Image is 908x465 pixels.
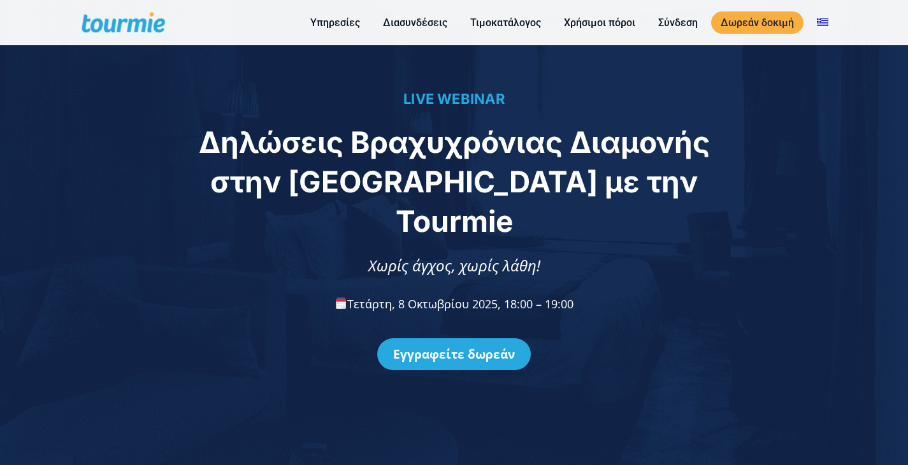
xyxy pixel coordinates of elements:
[373,15,457,31] a: Διασυνδέσεις
[711,11,804,34] a: Δωρεάν δοκιμή
[199,124,710,239] span: Δηλώσεις Βραχυχρόνιας Διαμονής στην [GEOGRAPHIC_DATA] με την Tourmie
[403,90,505,107] span: LIVE WEBINAR
[649,15,707,31] a: Σύνδεση
[377,338,531,370] a: Εγγραφείτε δωρεάν
[461,15,551,31] a: Τιμοκατάλογος
[368,255,540,276] span: Χωρίς άγχος, χωρίς λάθη!
[554,15,645,31] a: Χρήσιμοι πόροι
[301,15,370,31] a: Υπηρεσίες
[335,296,574,311] span: Τετάρτη, 8 Οκτωβρίου 2025, 18:00 – 19:00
